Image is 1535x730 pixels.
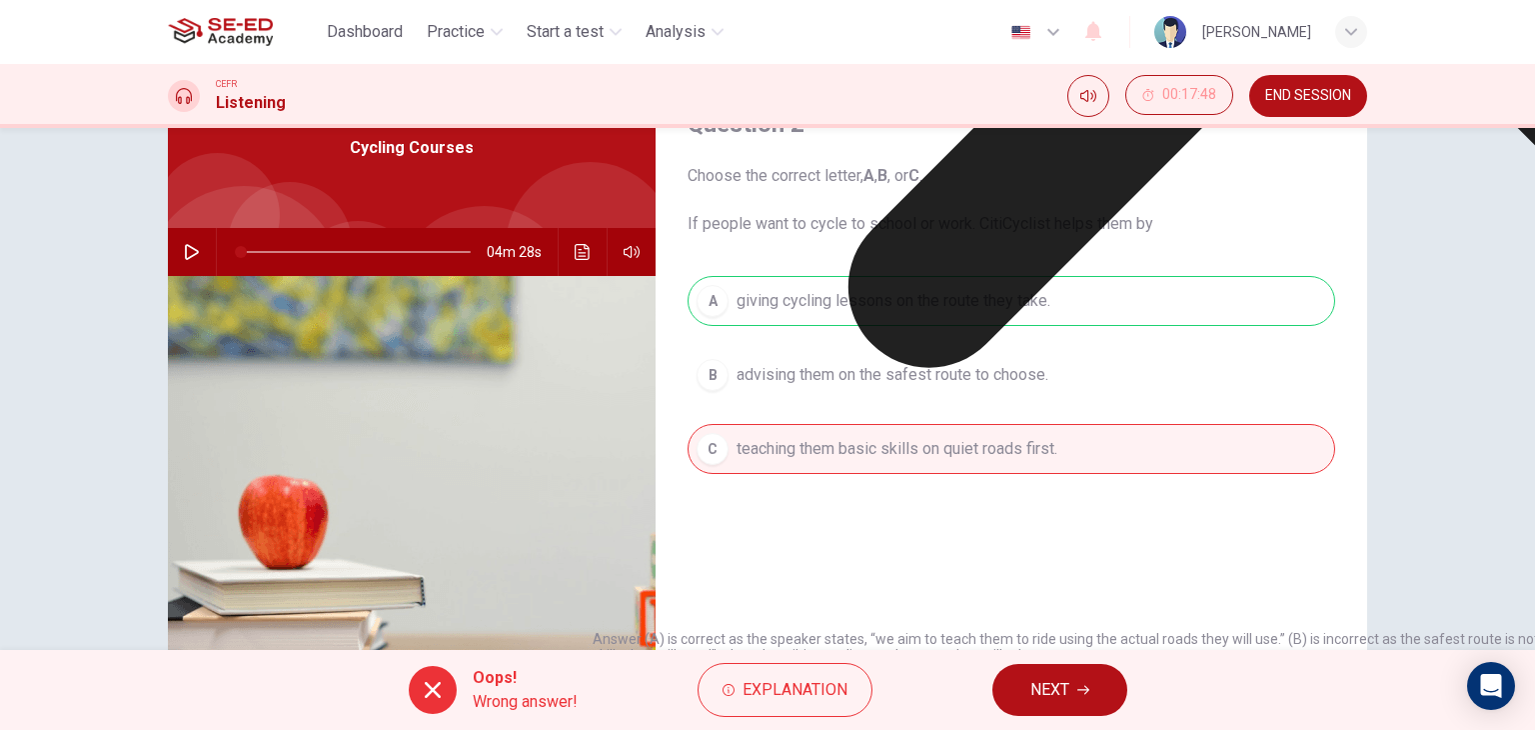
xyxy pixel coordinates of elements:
[1467,662,1515,710] div: Open Intercom Messenger
[216,91,286,115] h1: Listening
[487,228,558,276] span: 04m 28s
[350,136,474,160] span: Cycling Courses
[168,12,273,52] img: SE-ED Academy logo
[327,20,403,44] span: Dashboard
[1067,75,1109,117] div: Mute
[473,666,578,690] span: Oops!
[646,20,706,44] span: Analysis
[473,690,578,714] span: Wrong answer!
[567,228,599,276] button: Click to see the audio transcription
[1030,676,1069,704] span: NEXT
[527,20,604,44] span: Start a test
[1154,16,1186,48] img: Profile picture
[216,77,237,91] span: CEFR
[1008,25,1033,40] img: en
[743,676,847,704] span: Explanation
[1125,75,1233,117] div: Hide
[1202,20,1311,44] div: [PERSON_NAME]
[427,20,485,44] span: Practice
[1265,88,1351,104] span: END SESSION
[1162,87,1216,103] span: 00:17:48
